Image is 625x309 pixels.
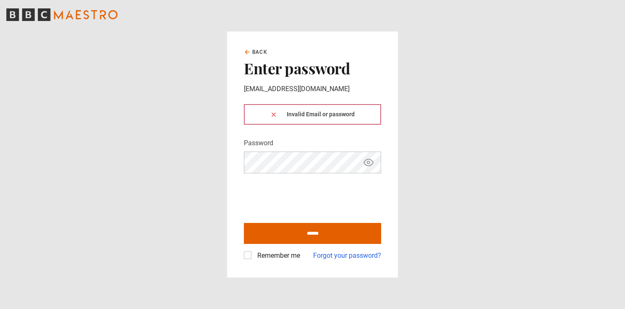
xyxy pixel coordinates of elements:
h2: Enter password [244,59,381,77]
svg: BBC Maestro [6,8,118,21]
iframe: reCAPTCHA [244,180,371,213]
a: Back [244,48,267,56]
p: [EMAIL_ADDRESS][DOMAIN_NAME] [244,84,381,94]
a: Forgot your password? [313,251,381,261]
button: Show password [361,155,376,170]
label: Remember me [254,251,300,261]
span: Back [252,48,267,56]
div: Invalid Email or password [244,104,381,125]
label: Password [244,138,273,148]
